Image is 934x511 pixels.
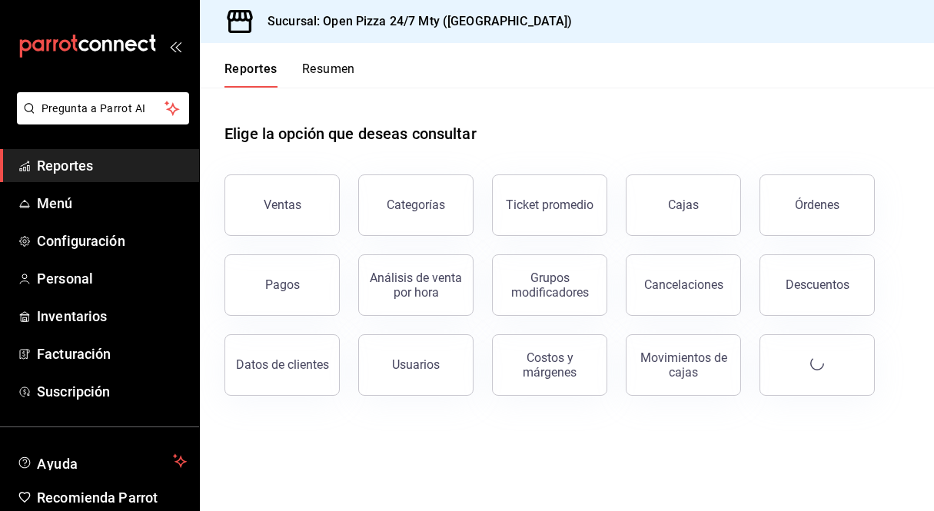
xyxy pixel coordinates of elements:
[492,334,607,396] button: Costos y márgenes
[37,268,187,289] span: Personal
[492,174,607,236] button: Ticket promedio
[626,254,741,316] button: Cancelaciones
[502,350,597,380] div: Costos y márgenes
[42,101,165,117] span: Pregunta a Parrot AI
[368,270,464,300] div: Análisis de venta por hora
[37,343,187,364] span: Facturación
[265,277,300,292] div: Pagos
[387,197,445,212] div: Categorías
[255,12,572,31] h3: Sucursal: Open Pizza 24/7 Mty ([GEOGRAPHIC_DATA])
[358,334,474,396] button: Usuarios
[17,92,189,124] button: Pregunta a Parrot AI
[37,231,187,251] span: Configuración
[224,61,278,88] button: Reportes
[37,306,187,327] span: Inventarios
[11,111,189,128] a: Pregunta a Parrot AI
[37,155,187,176] span: Reportes
[169,40,181,52] button: open_drawer_menu
[668,196,700,214] div: Cajas
[264,197,301,212] div: Ventas
[302,61,355,88] button: Resumen
[502,270,597,300] div: Grupos modificadores
[636,350,731,380] div: Movimientos de cajas
[37,381,187,402] span: Suscripción
[786,277,849,292] div: Descuentos
[644,277,723,292] div: Cancelaciones
[236,357,329,372] div: Datos de clientes
[492,254,607,316] button: Grupos modificadores
[224,122,477,145] h1: Elige la opción que deseas consultar
[392,357,440,372] div: Usuarios
[795,197,839,212] div: Órdenes
[358,174,474,236] button: Categorías
[759,174,875,236] button: Órdenes
[224,254,340,316] button: Pagos
[224,334,340,396] button: Datos de clientes
[358,254,474,316] button: Análisis de venta por hora
[37,452,167,470] span: Ayuda
[626,174,741,236] a: Cajas
[37,487,187,508] span: Recomienda Parrot
[224,61,355,88] div: navigation tabs
[626,334,741,396] button: Movimientos de cajas
[506,197,593,212] div: Ticket promedio
[37,193,187,214] span: Menú
[759,254,875,316] button: Descuentos
[224,174,340,236] button: Ventas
